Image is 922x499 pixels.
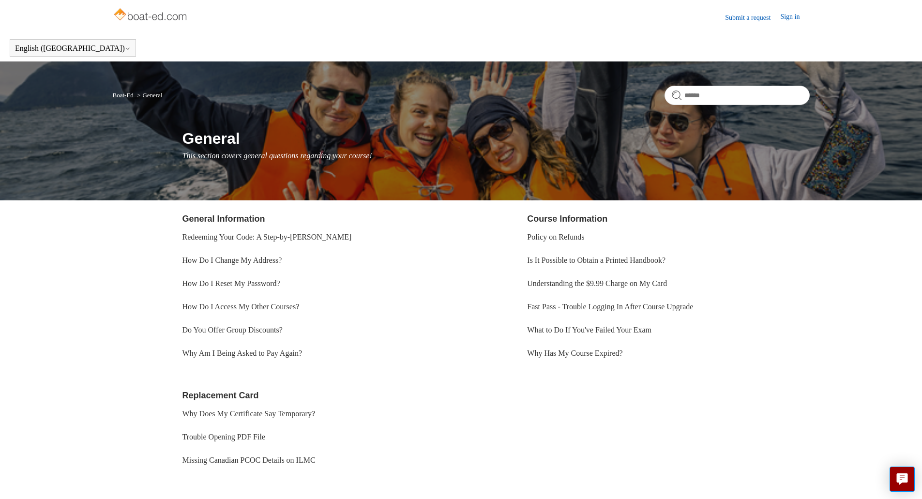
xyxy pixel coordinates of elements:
[113,6,190,25] img: Boat-Ed Help Center home page
[182,456,316,464] a: Missing Canadian PCOC Details on ILMC
[527,326,651,334] a: What to Do If You've Failed Your Exam
[182,433,265,441] a: Trouble Opening PDF File
[527,349,622,357] a: Why Has My Course Expired?
[15,44,131,53] button: English ([GEOGRAPHIC_DATA])
[780,12,809,23] a: Sign in
[527,233,584,241] a: Policy on Refunds
[182,233,352,241] a: Redeeming Your Code: A Step-by-[PERSON_NAME]
[135,91,162,99] li: General
[113,91,136,99] li: Boat-Ed
[182,256,282,264] a: How Do I Change My Address?
[527,279,667,287] a: Understanding the $9.99 Charge on My Card
[890,467,915,492] button: Live chat
[182,127,810,150] h1: General
[182,279,280,287] a: How Do I Reset My Password?
[527,302,693,311] a: Fast Pass - Trouble Logging In After Course Upgrade
[182,214,265,224] a: General Information
[182,409,316,418] a: Why Does My Certificate Say Temporary?
[725,13,780,23] a: Submit a request
[182,349,302,357] a: Why Am I Being Asked to Pay Again?
[527,256,665,264] a: Is It Possible to Obtain a Printed Handbook?
[527,214,607,224] a: Course Information
[665,86,810,105] input: Search
[182,302,300,311] a: How Do I Access My Other Courses?
[182,326,283,334] a: Do You Offer Group Discounts?
[182,150,810,162] p: This section covers general questions regarding your course!
[182,391,259,400] a: Replacement Card
[113,91,134,99] a: Boat-Ed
